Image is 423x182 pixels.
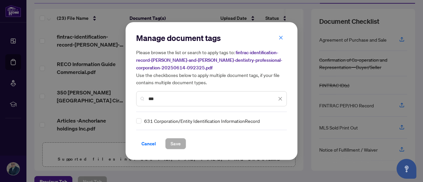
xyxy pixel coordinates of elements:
[279,35,283,40] span: close
[136,49,287,86] h5: Please browse the list or search to apply tags to: Use the checkboxes below to apply multiple doc...
[136,33,287,43] h2: Manage document tags
[136,50,282,71] span: fintrac-identification-record-[PERSON_NAME]-and-[PERSON_NAME]-dentistry-professional-corporation-...
[397,159,416,179] button: Open asap
[136,138,161,149] button: Cancel
[141,138,156,149] span: Cancel
[144,117,260,125] span: 631 Corporation/Entity Identification InformationRecord
[165,138,186,149] button: Save
[278,96,283,101] span: close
